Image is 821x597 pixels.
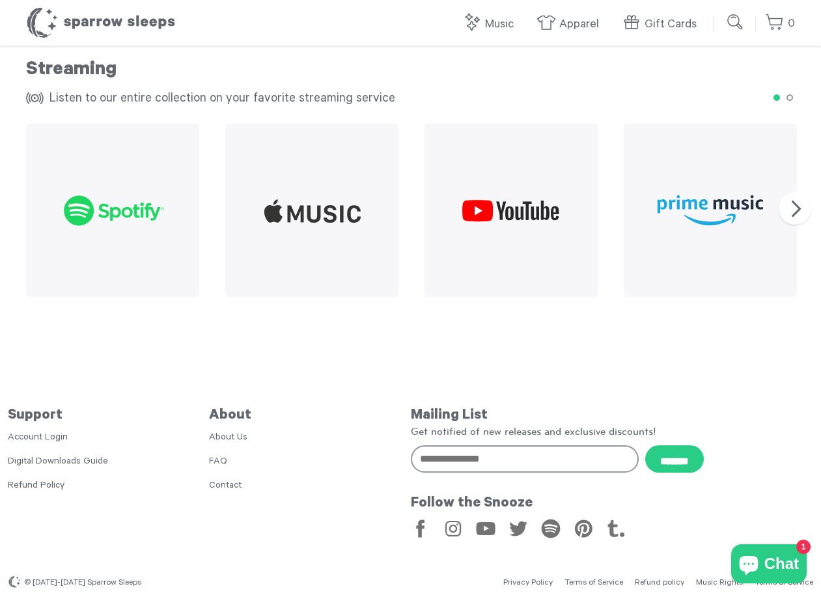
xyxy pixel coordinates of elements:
[727,544,811,587] inbox-online-store-chat: Shopify online store chat
[765,10,795,38] a: 0
[635,579,684,588] a: Refund policy
[541,519,561,538] a: Spotify
[411,408,814,424] h5: Mailing List
[26,7,176,39] h1: Sparrow Sleeps
[696,579,743,588] a: Music Rights
[508,519,528,538] a: Twitter
[26,124,199,297] img: streaming-spotify.svg
[8,408,209,424] h5: Support
[476,519,495,538] a: YouTube
[26,59,795,83] h2: Streaming
[26,90,795,109] h4: Listen to our entire collection on your favorite streaming service
[779,192,811,225] button: Next
[424,124,598,297] img: streaming-youtube.svg
[411,519,430,538] a: Facebook
[209,481,242,492] a: Contact
[8,433,68,443] a: Account Login
[209,457,227,467] a: FAQ
[225,124,398,297] img: streaming-applemusic.svg
[606,519,626,538] a: Tumblr
[24,579,141,588] span: © [DATE]-[DATE] Sparrow Sleeps
[209,433,247,443] a: About Us
[769,90,782,103] button: 1 of 2
[624,124,797,297] img: streaming-primemusic.svg
[209,408,410,424] h5: About
[8,481,64,492] a: Refund Policy
[8,457,108,467] a: Digital Downloads Guide
[564,579,623,588] a: Terms of Service
[723,9,749,35] input: Submit
[462,10,520,38] a: Music
[782,90,795,103] button: 2 of 2
[574,519,593,538] a: Pinterest
[411,424,814,439] p: Get notified of new releases and exclusive discounts!
[622,10,703,38] a: Gift Cards
[503,579,553,588] a: Privacy Policy
[411,495,814,512] h5: Follow the Snooze
[536,10,605,38] a: Apparel
[443,519,463,538] a: Instagram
